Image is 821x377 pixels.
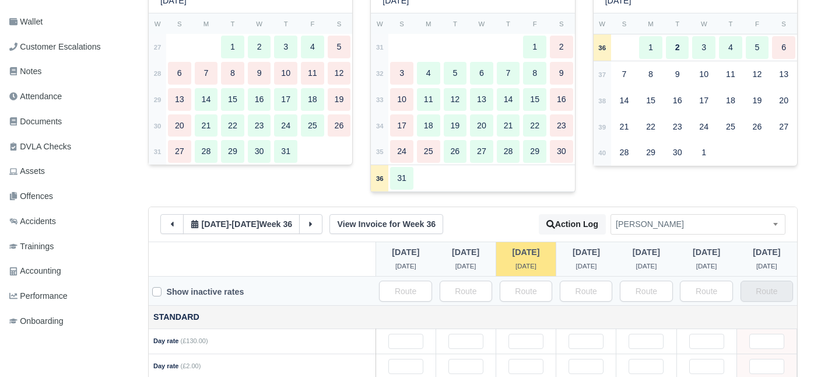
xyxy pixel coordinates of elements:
[329,214,443,234] a: View Invoice for Week 36
[598,97,606,104] strong: 38
[5,11,134,33] a: Wallet
[620,281,672,302] input: Route
[470,88,493,111] div: 13
[696,263,717,270] span: 2 days from now
[274,140,297,163] div: 31
[328,114,351,137] div: 26
[523,36,546,58] div: 1
[392,247,419,257] span: 2 days ago
[5,285,134,308] a: Performance
[497,114,520,137] div: 21
[763,321,821,377] iframe: Chat Widget
[633,247,660,257] span: 1 day from now
[550,114,573,137] div: 23
[5,260,134,282] a: Accounting
[168,88,191,111] div: 13
[5,235,134,258] a: Trainings
[221,140,244,163] div: 29
[772,63,795,86] div: 13
[154,70,162,77] strong: 28
[701,20,707,27] small: W
[741,281,793,302] input: Route
[455,263,476,270] span: 1 day ago
[390,62,413,85] div: 3
[9,165,45,178] span: Assets
[376,175,384,182] strong: 36
[5,60,134,83] a: Notes
[231,219,259,229] span: 4 days from now
[195,114,218,137] div: 21
[444,62,467,85] div: 5
[692,89,715,112] div: 17
[377,20,383,27] small: W
[693,247,720,257] span: 2 days from now
[9,140,71,153] span: DVLA Checks
[328,36,351,58] div: 5
[274,114,297,137] div: 24
[675,43,680,52] strong: 2
[376,123,384,130] strong: 34
[470,114,493,137] div: 20
[692,36,715,59] div: 3
[154,44,162,51] strong: 27
[550,62,573,85] div: 9
[221,62,244,85] div: 8
[639,63,662,86] div: 8
[390,88,413,111] div: 10
[756,263,777,270] span: 3 days from now
[5,135,134,158] a: DVLA Checks
[5,310,134,333] a: Onboarding
[550,140,573,163] div: 30
[500,281,552,302] input: Route
[598,149,606,156] strong: 40
[539,214,606,235] button: Action Log
[5,210,134,233] a: Accidents
[772,89,795,112] div: 20
[666,116,689,138] div: 23
[598,44,606,51] strong: 36
[417,114,440,137] div: 18
[168,62,191,85] div: 6
[9,264,61,278] span: Accounting
[337,20,342,27] small: S
[648,20,653,27] small: M
[153,362,178,369] strong: Day rate
[506,20,510,27] small: T
[613,89,636,112] div: 14
[666,63,689,86] div: 9
[613,116,636,138] div: 21
[379,281,431,302] input: Route
[453,20,457,27] small: T
[376,96,384,103] strong: 33
[444,114,467,137] div: 19
[221,36,244,58] div: 1
[274,36,297,58] div: 3
[719,36,742,59] div: 4
[9,190,53,203] span: Offences
[301,36,324,58] div: 4
[576,263,597,270] span: 15 hours from now
[9,240,54,253] span: Trainings
[168,114,191,137] div: 20
[301,62,324,85] div: 11
[512,247,539,257] span: 8 hours ago
[177,20,182,27] small: S
[9,65,41,78] span: Notes
[9,90,62,103] span: Attendance
[328,62,351,85] div: 12
[166,285,244,299] label: Show inactive rates
[599,20,605,27] small: W
[390,167,413,190] div: 31
[153,337,178,344] strong: Day rate
[692,116,715,138] div: 24
[523,140,546,163] div: 29
[470,140,493,163] div: 27
[284,20,288,27] small: T
[636,263,657,270] span: 1 day from now
[154,148,162,155] strong: 31
[155,20,161,27] small: W
[417,140,440,163] div: 25
[753,247,780,257] span: 3 days from now
[444,140,467,163] div: 26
